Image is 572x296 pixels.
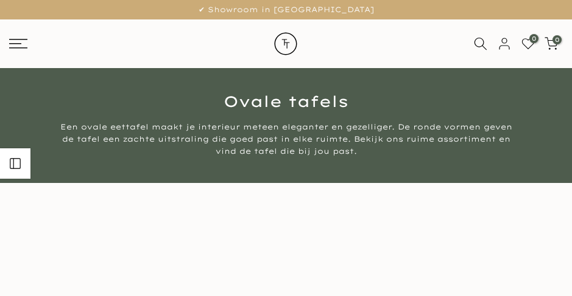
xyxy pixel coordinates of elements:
p: ✔ Showroom in [GEOGRAPHIC_DATA] [15,3,557,16]
iframe: toggle-frame [1,234,62,295]
a: 0 [545,37,558,50]
img: trend-table [264,19,307,68]
span: 0 [529,34,538,43]
div: Een ovale eettafel maakt je interieur meteen eleganter en gezelliger. De ronde vormen geven de ta... [58,121,515,157]
a: 0 [521,37,535,50]
h1: Ovale tafels [9,94,563,109]
span: 0 [553,35,562,44]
